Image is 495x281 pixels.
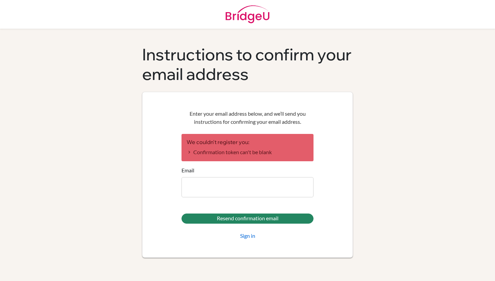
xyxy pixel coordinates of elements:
[181,110,313,126] p: Enter your email address below, and we’ll send you instructions for confirming your email address.
[142,45,353,84] h1: Instructions to confirm your email address
[181,166,194,174] label: Email
[187,148,308,156] li: Confirmation token can't be blank
[187,139,308,145] h2: We couldn't register you:
[181,214,313,224] input: Resend confirmation email
[240,232,255,240] a: Sign in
